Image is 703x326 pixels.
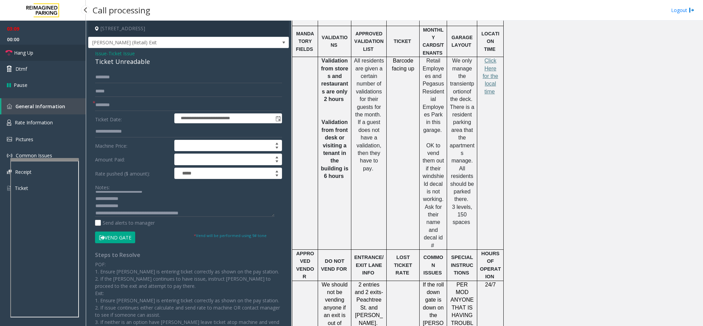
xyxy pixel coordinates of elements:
img: 'icon' [7,120,11,126]
span: Decrease value [272,159,282,165]
span: Dtmf [15,65,27,72]
span: OK to vend them out if their windshield decal is not working. [423,143,444,202]
span: alidation from front desk or visiting a tenant in the building is 6 hours [321,119,348,179]
label: Machine Price: [93,140,173,151]
span: There is a resident parking area that the apartments manage. All residents should be parked there. [450,104,474,202]
label: Amount Paid: [93,154,173,165]
span: Hang Up [14,49,33,56]
span: [PERSON_NAME] (Retail) Exit [89,37,249,48]
img: 'icon' [7,185,11,191]
label: Notes: [95,181,110,191]
span: Retail Employees and Pegasus Residential Employees Park in this garage [422,58,444,133]
span: DO NOT VEND FOR [321,258,347,271]
span: APPROVED VENDOR [296,251,314,279]
span: ENTRANCE/EXIT LANE INFO [354,255,384,276]
small: Vend will be performed using 9# tone [194,233,267,238]
span: Pictures [15,136,33,143]
span: 24/7 [485,282,496,288]
span: V [321,119,325,125]
span: Decrease value [272,173,282,179]
span: VALIDATIONS [322,35,348,48]
span: portion [453,81,474,94]
span: Increase value [272,168,282,173]
a: Logout [671,7,694,14]
span: APPROVED VALIDATION LIST [354,31,384,52]
span: TICKET [394,38,411,44]
span: SPECIAL INSTRUCTIONS [451,255,473,276]
span: Decrease value [272,146,282,151]
span: Ask for their name and decal id # [424,204,443,248]
h4: [STREET_ADDRESS] [88,21,289,37]
a: Click Here for the local time [483,58,498,94]
label: Rate pushed ($ amount): [93,168,173,179]
img: 'icon' [7,104,12,109]
label: Send alerts to manager [95,219,155,226]
img: 'icon' [7,137,12,142]
span: GARAGE LAYOUT [452,35,472,48]
span: HOURS OF OPERATION [480,251,501,279]
span: MONTHLY CARDS/TENANTS [423,27,444,56]
span: Rate Information [15,119,53,126]
span: . [440,127,442,133]
img: 'icon' [7,153,12,158]
span: COMMON ISSUES [423,255,443,276]
button: Vend Gate [95,232,135,243]
span: 3 levels, 150 spaces [452,204,472,225]
label: Ticket Date: [93,113,173,124]
div: Ticket Unreadable [95,57,282,66]
span: Issue [95,50,107,57]
span: LOST TICKET RATE [394,255,412,276]
span: Pause [14,81,27,89]
span: General Information [15,103,65,110]
h4: Steps to Resolve [95,252,282,258]
span: - [107,50,135,57]
img: 'icon' [7,170,12,174]
img: logout [689,7,694,14]
span: Increase value [272,140,282,146]
h3: Call processing [89,2,154,19]
span: Common Issues [16,152,52,159]
span: LOCATION TIME [481,31,499,52]
a: General Information [1,98,86,114]
span: Toggle popup [274,114,282,123]
span: All residents are given a certain number of validations for their guests for the month. If a gues... [354,58,384,171]
span: Barcode facing up [392,58,414,71]
span: Increase value [272,154,282,159]
span: Ticket Issue [108,50,135,57]
span: MANDATORY FIELDS [296,31,314,52]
